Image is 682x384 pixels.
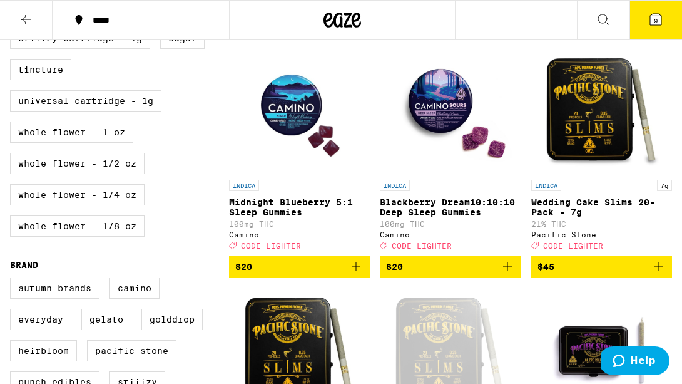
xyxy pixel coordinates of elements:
[141,309,203,330] label: GoldDrop
[229,180,259,191] p: INDICA
[10,340,77,361] label: Heirbloom
[87,340,176,361] label: Pacific Stone
[10,215,145,237] label: Whole Flower - 1/8 oz
[237,48,362,174] img: Camino - Midnight Blueberry 5:1 Sleep Gummies
[380,197,521,217] p: Blackberry Dream10:10:10 Deep Sleep Gummies
[10,184,145,205] label: Whole Flower - 1/4 oz
[531,256,672,278] button: Add to bag
[531,197,672,217] p: Wedding Cake Slims 20-Pack - 7g
[537,262,554,272] span: $45
[10,278,99,299] label: Autumn Brands
[229,197,370,217] p: Midnight Blueberry 5:1 Sleep Gummies
[229,48,370,256] a: Open page for Midnight Blueberry 5:1 Sleep Gummies from Camino
[539,48,664,174] img: Pacific Stone - Wedding Cake Slims 20-Pack - 7g
[380,231,521,239] div: Camino
[543,242,603,250] span: CODE LIGHTER
[10,122,133,143] label: Whole Flower - 1 oz
[629,1,682,39] button: 9
[81,309,131,330] label: Gelato
[10,260,38,270] legend: Brand
[229,231,370,239] div: Camino
[10,90,161,112] label: Universal Cartridge - 1g
[10,153,145,174] label: Whole Flower - 1/2 oz
[654,17,658,24] span: 9
[380,180,410,191] p: INDICA
[380,220,521,228] p: 100mg THC
[229,256,370,278] button: Add to bag
[531,48,672,256] a: Open page for Wedding Cake Slims 20-Pack - 7g from Pacific Stone
[386,262,403,272] span: $20
[531,220,672,228] p: 21% THC
[10,309,71,330] label: Everyday
[229,220,370,228] p: 100mg THC
[657,180,672,191] p: 7g
[380,48,521,256] a: Open page for Blackberry Dream10:10:10 Deep Sleep Gummies from Camino
[235,262,252,272] span: $20
[531,180,561,191] p: INDICA
[380,256,521,278] button: Add to bag
[388,48,513,174] img: Camino - Blackberry Dream10:10:10 Deep Sleep Gummies
[241,242,301,250] span: CODE LIGHTER
[531,231,672,239] div: Pacific Stone
[10,59,71,80] label: Tincture
[109,278,160,299] label: Camino
[392,242,452,250] span: CODE LIGHTER
[601,346,669,378] iframe: Opens a widget where you can find more information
